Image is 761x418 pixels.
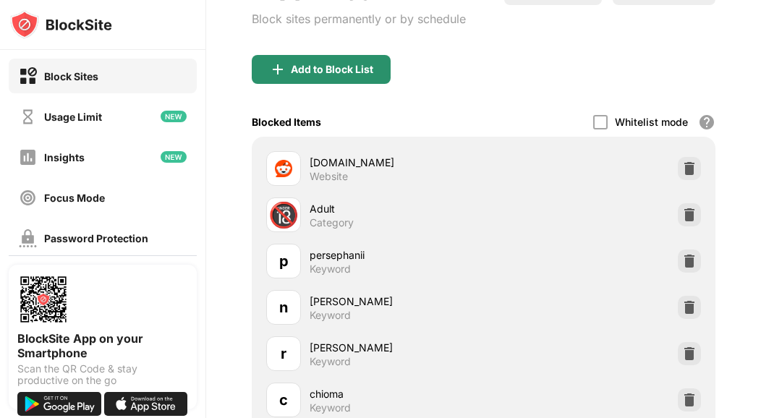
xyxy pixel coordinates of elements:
[44,70,98,82] div: Block Sites
[279,297,288,318] div: n
[279,389,288,411] div: c
[291,64,373,75] div: Add to Block List
[17,392,101,416] img: get-it-on-google-play.svg
[268,200,299,230] div: 🔞
[310,386,483,401] div: chioma
[615,116,688,128] div: Whitelist mode
[310,309,351,322] div: Keyword
[252,116,321,128] div: Blocked Items
[17,273,69,325] img: options-page-qr-code.png
[161,151,187,163] img: new-icon.svg
[310,340,483,355] div: [PERSON_NAME]
[17,331,188,360] div: BlockSite App on your Smartphone
[19,67,37,85] img: block-on.svg
[310,170,348,183] div: Website
[310,247,483,263] div: persephanii
[10,10,112,39] img: logo-blocksite.svg
[44,192,105,204] div: Focus Mode
[310,355,351,368] div: Keyword
[310,263,351,276] div: Keyword
[19,108,37,126] img: time-usage-off.svg
[44,232,148,244] div: Password Protection
[17,363,188,386] div: Scan the QR Code & stay productive on the go
[44,111,102,123] div: Usage Limit
[279,250,289,272] div: p
[310,294,483,309] div: [PERSON_NAME]
[19,189,37,207] img: focus-off.svg
[310,401,351,414] div: Keyword
[310,201,483,216] div: Adult
[19,229,37,247] img: password-protection-off.svg
[310,216,354,229] div: Category
[44,151,85,163] div: Insights
[281,343,286,364] div: r
[252,12,466,26] div: Block sites permanently or by schedule
[275,160,292,177] img: favicons
[19,148,37,166] img: insights-off.svg
[161,111,187,122] img: new-icon.svg
[104,392,188,416] img: download-on-the-app-store.svg
[310,155,483,170] div: [DOMAIN_NAME]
